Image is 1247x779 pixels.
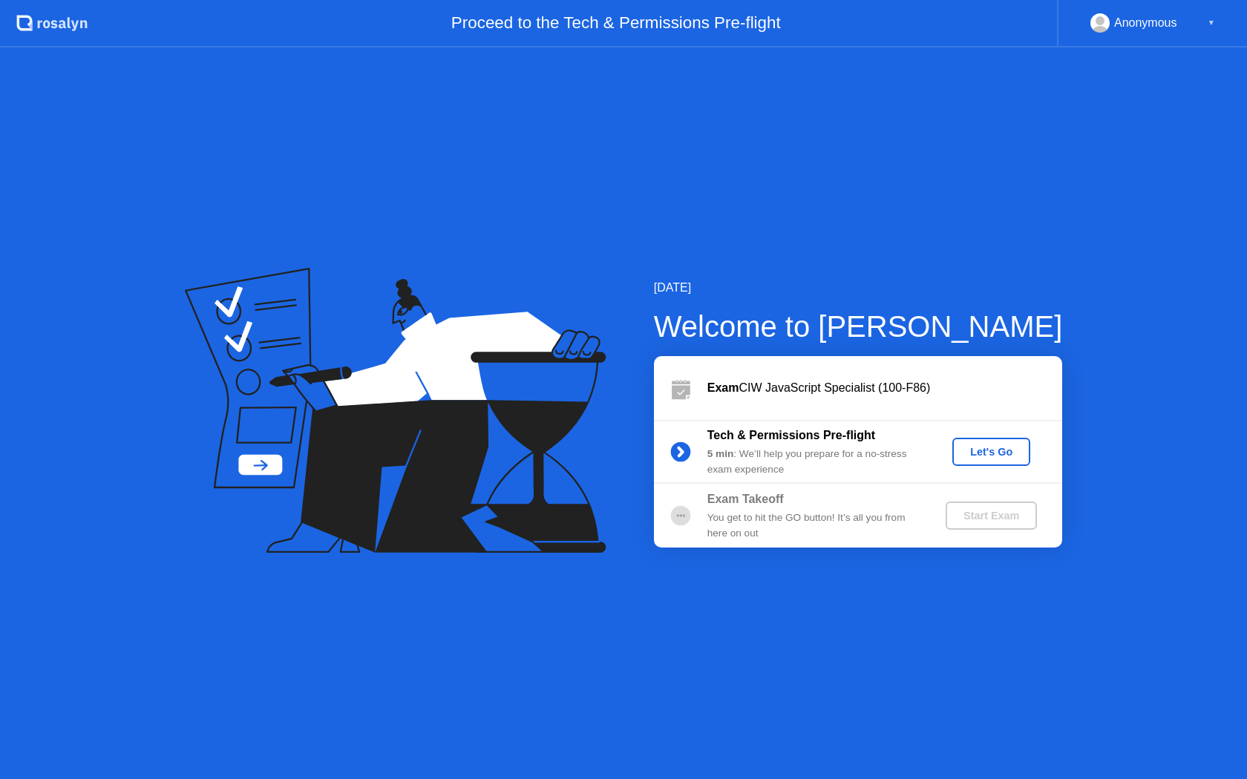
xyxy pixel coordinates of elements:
[707,447,921,477] div: : We’ll help you prepare for a no-stress exam experience
[707,379,1062,397] div: CIW JavaScript Specialist (100-F86)
[707,493,784,505] b: Exam Takeoff
[946,502,1037,530] button: Start Exam
[654,304,1063,349] div: Welcome to [PERSON_NAME]
[952,510,1031,522] div: Start Exam
[958,446,1024,458] div: Let's Go
[707,381,739,394] b: Exam
[952,438,1030,466] button: Let's Go
[1114,13,1177,33] div: Anonymous
[654,279,1063,297] div: [DATE]
[707,510,921,541] div: You get to hit the GO button! It’s all you from here on out
[707,448,734,459] b: 5 min
[707,429,875,441] b: Tech & Permissions Pre-flight
[1208,13,1215,33] div: ▼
